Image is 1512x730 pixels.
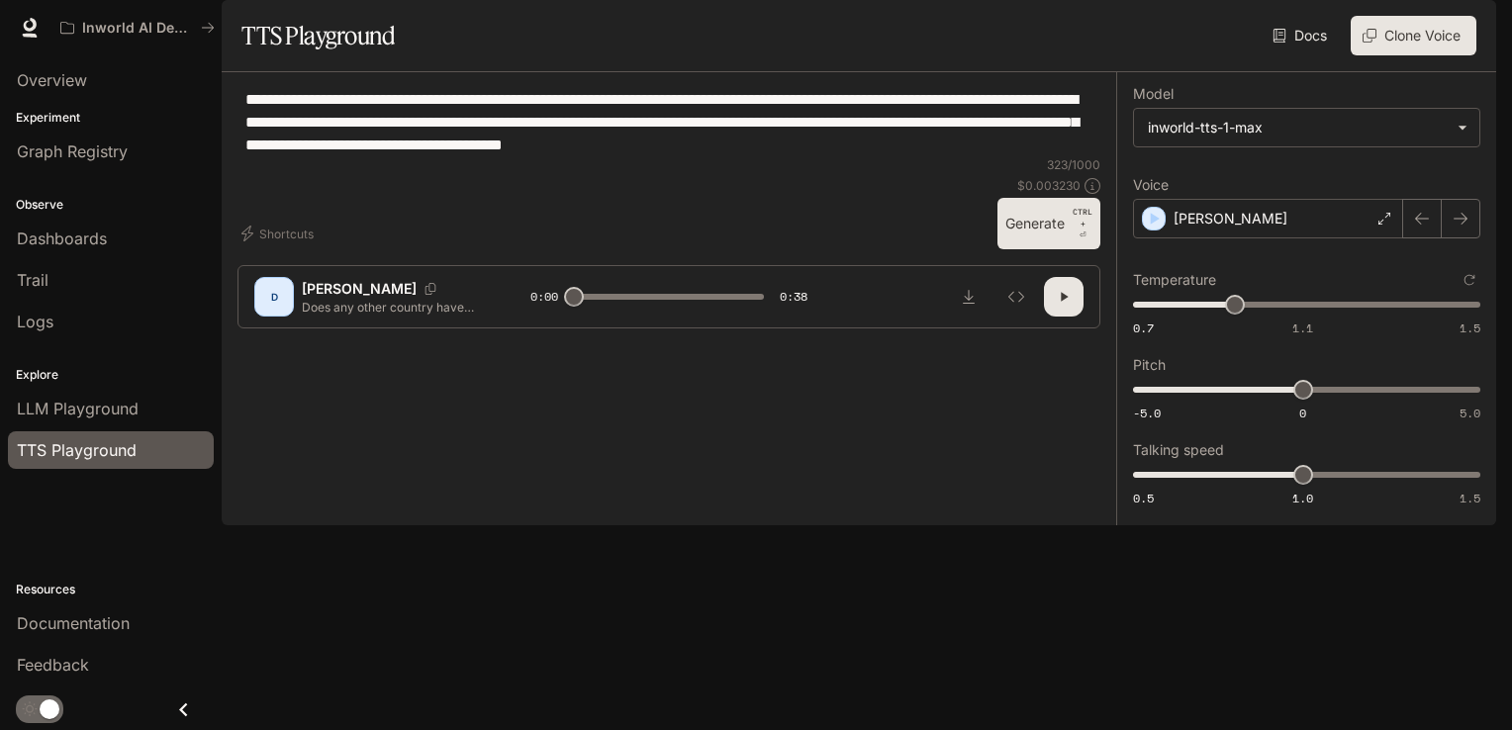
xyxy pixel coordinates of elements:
p: / 1000 [1047,156,1100,173]
font: Clone Voice [1384,24,1461,48]
p: Talking speed [1133,443,1224,457]
button: Shortcuts [237,218,322,249]
p: Model [1133,87,1174,101]
div: inworld-tts-1-max [1134,109,1479,146]
div: inworld-tts-1-max [1148,118,1448,137]
p: $ [1017,177,1081,194]
p: Pitch [1133,358,1166,372]
font: 323 [1047,157,1068,172]
span: 1.0 [1292,490,1313,506]
font: Docs [1294,24,1327,48]
button: GenerateCTRL +⏎ [997,198,1100,249]
button: All workspaces [51,8,224,47]
span: 1.1 [1292,319,1313,336]
span: 5.0 [1460,405,1480,421]
span: 0:38 [780,287,807,307]
font: Generate [1005,212,1065,236]
span: 1.5 [1460,319,1480,336]
font: Shortcuts [259,224,314,244]
p: Voice [1133,178,1169,192]
span: 0.5 [1133,490,1154,506]
h1: TTS Playground [241,16,395,55]
p: Inworld AI Demos [82,20,193,37]
button: Copy Voice ID [417,283,444,295]
p: CTRL + [1073,206,1092,229]
a: Docs [1269,16,1335,55]
font: 0.003230 [1025,178,1081,193]
font: ⏎ [1080,230,1087,239]
div: D [258,281,290,313]
span: -5.0 [1133,405,1161,421]
p: Temperature [1133,273,1216,287]
button: Reset to default [1459,269,1480,291]
button: Inspect [996,277,1036,317]
span: 1.5 [1460,490,1480,506]
p: [PERSON_NAME] [1174,209,1287,228]
button: Download audio [949,277,989,317]
span: 0:00 [530,287,558,307]
p: [PERSON_NAME] [302,279,417,299]
button: Clone Voice [1351,16,1476,55]
span: 0.7 [1133,319,1154,336]
p: Does any other country have summits that invite 250 senators from [GEOGRAPHIC_DATA] into their co... [302,299,483,316]
span: 0 [1299,405,1306,421]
